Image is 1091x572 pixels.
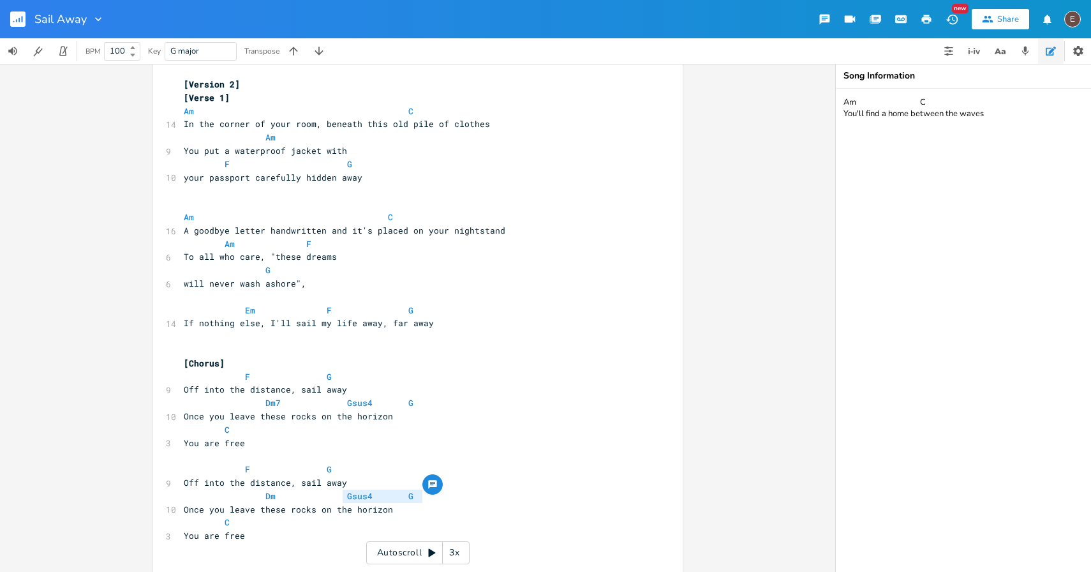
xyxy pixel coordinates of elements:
span: Am [184,211,194,223]
span: G [327,463,332,475]
span: C [408,105,413,117]
div: edward [1064,11,1081,27]
span: F [245,371,250,382]
span: will never wash ashore", [184,278,306,289]
span: Once you leave these rocks on the horizon [184,504,393,515]
span: F [327,305,332,316]
span: Off into the distance, sail away [184,384,347,395]
div: Autoscroll [366,541,470,564]
span: In the corner of your room, beneath this old pile of clothes [184,118,490,130]
span: G [408,397,413,409]
span: G [408,305,413,316]
span: Dm7 [265,397,281,409]
span: Off into the distance, sail away [184,477,347,488]
span: If nothing else, I'll sail my life away, far away [184,317,434,329]
span: You are free [184,437,245,449]
span: Am [225,238,235,250]
span: G major [170,45,199,57]
span: F [306,238,311,250]
span: [Verse 1] [184,92,230,103]
span: Gsus4 [347,490,373,502]
span: To all who care, "these dreams [184,251,337,262]
div: BPM [85,48,100,55]
div: Song Information [843,71,1083,80]
span: A goodbye letter handwritten and it's placed on your nightstand [184,225,505,236]
div: New [952,4,969,13]
span: Dm [265,490,276,502]
span: G [408,490,413,502]
span: Gsus4 [347,397,373,409]
div: Key [148,47,161,55]
span: G [347,158,352,170]
div: Transpose [244,47,279,55]
button: E [1064,4,1081,34]
span: Am [184,105,194,117]
span: [Chorus] [184,357,225,369]
span: your passport carefully hidden away [184,172,362,183]
span: Em [245,305,255,316]
span: You are free [184,530,245,541]
span: You put a waterproof jacket with [184,145,347,156]
span: G [265,264,271,276]
button: New [939,8,965,31]
span: C [388,211,393,223]
textarea: Am C You'll find a home between the waves [836,89,1091,572]
span: G [327,371,332,382]
span: C [225,424,230,435]
span: Sail Away [34,13,87,25]
span: F [225,158,230,170]
span: [Version 2] [184,79,240,90]
span: F [245,463,250,475]
div: 3x [443,541,466,564]
span: C [225,516,230,528]
button: Share [972,9,1029,29]
span: Am [265,132,276,143]
span: Once you leave these rocks on the horizon [184,410,393,422]
div: Share [997,13,1019,25]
